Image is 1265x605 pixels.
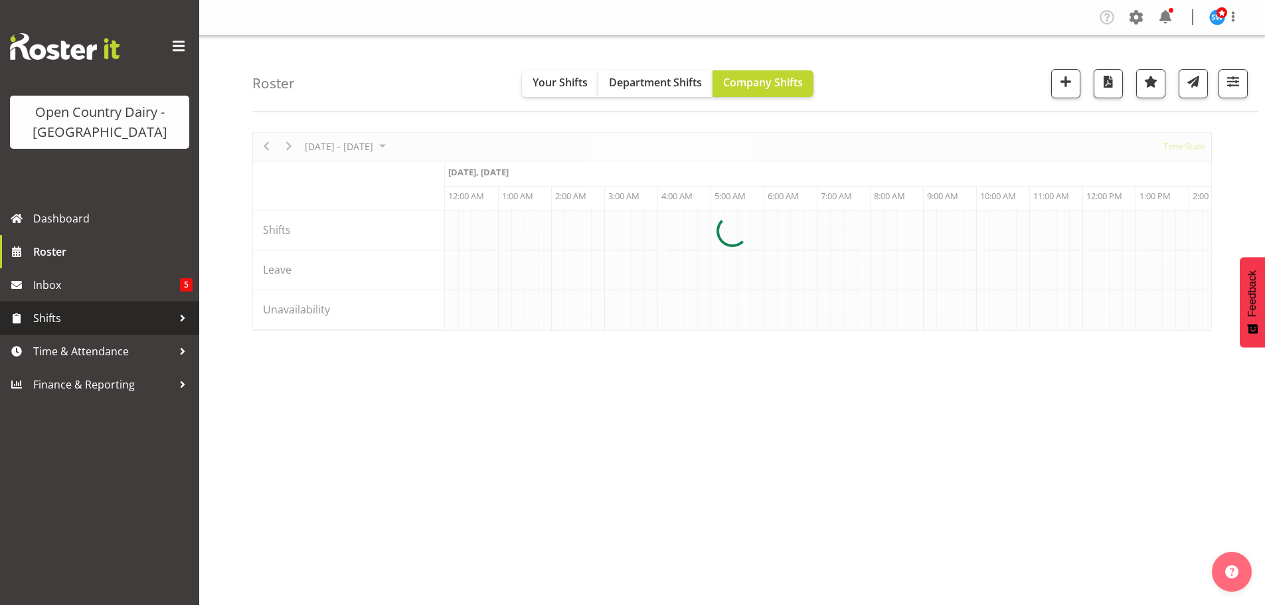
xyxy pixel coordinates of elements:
[33,308,173,328] span: Shifts
[533,75,588,90] span: Your Shifts
[1051,69,1080,98] button: Add a new shift
[33,375,173,394] span: Finance & Reporting
[1240,257,1265,347] button: Feedback - Show survey
[252,76,295,91] h4: Roster
[1225,565,1238,578] img: help-xxl-2.png
[522,70,598,97] button: Your Shifts
[33,209,193,228] span: Dashboard
[609,75,702,90] span: Department Shifts
[1246,270,1258,317] span: Feedback
[723,75,803,90] span: Company Shifts
[713,70,813,97] button: Company Shifts
[33,341,173,361] span: Time & Attendance
[33,275,180,295] span: Inbox
[1209,9,1225,25] img: steve-webb7510.jpg
[1094,69,1123,98] button: Download a PDF of the roster according to the set date range.
[180,278,193,292] span: 5
[598,70,713,97] button: Department Shifts
[1136,69,1165,98] button: Highlight an important date within the roster.
[10,33,120,60] img: Rosterit website logo
[1179,69,1208,98] button: Send a list of all shifts for the selected filtered period to all rostered employees.
[23,102,176,142] div: Open Country Dairy - [GEOGRAPHIC_DATA]
[33,242,193,262] span: Roster
[1219,69,1248,98] button: Filter Shifts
